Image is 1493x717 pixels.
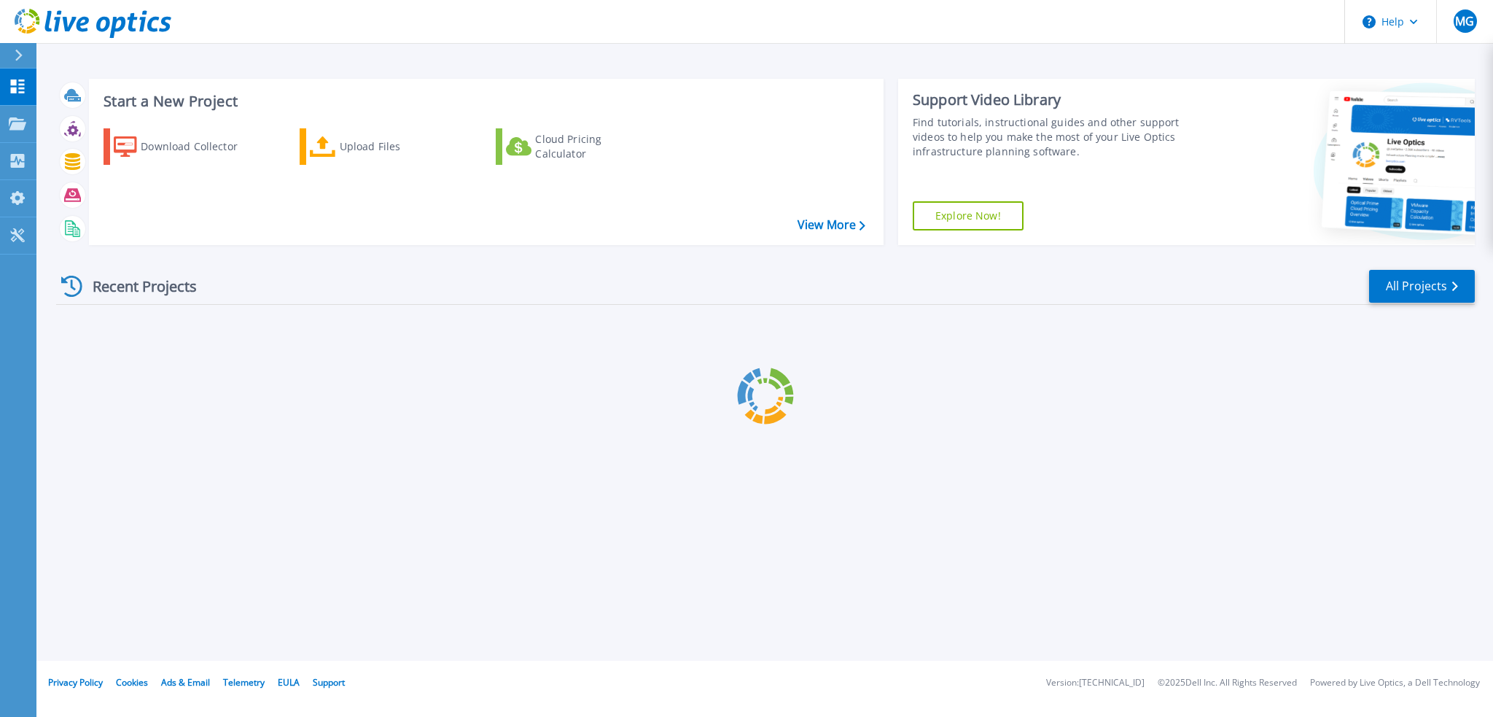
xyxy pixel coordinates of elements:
[798,218,865,232] a: View More
[48,676,103,689] a: Privacy Policy
[161,676,210,689] a: Ads & Email
[300,128,462,165] a: Upload Files
[104,128,266,165] a: Download Collector
[913,90,1208,109] div: Support Video Library
[1310,678,1480,688] li: Powered by Live Optics, a Dell Technology
[313,676,345,689] a: Support
[1369,270,1475,303] a: All Projects
[496,128,658,165] a: Cloud Pricing Calculator
[913,201,1024,230] a: Explore Now!
[1158,678,1297,688] li: © 2025 Dell Inc. All Rights Reserved
[141,132,257,161] div: Download Collector
[340,132,456,161] div: Upload Files
[278,676,300,689] a: EULA
[104,93,865,109] h3: Start a New Project
[116,676,148,689] a: Cookies
[223,676,265,689] a: Telemetry
[56,268,217,304] div: Recent Projects
[913,115,1208,159] div: Find tutorials, instructional guides and other support videos to help you make the most of your L...
[535,132,652,161] div: Cloud Pricing Calculator
[1455,15,1474,27] span: MG
[1046,678,1145,688] li: Version: [TECHNICAL_ID]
